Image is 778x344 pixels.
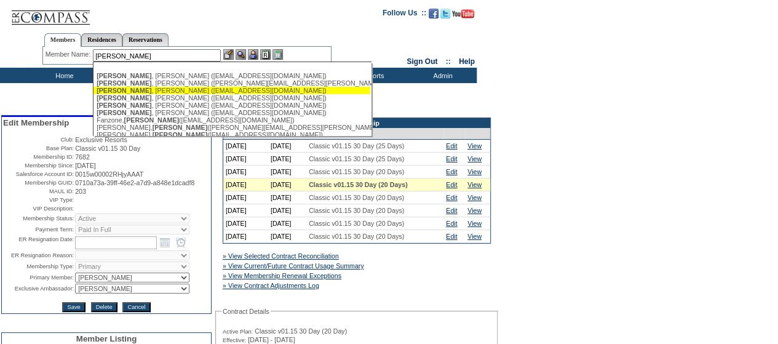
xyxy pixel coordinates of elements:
a: Follow us on Twitter [440,12,450,20]
div: Member Name: [46,49,93,60]
a: Edit [446,233,457,240]
div: , [PERSON_NAME] ([EMAIL_ADDRESS][DOMAIN_NAME]) [97,109,367,116]
span: [PERSON_NAME] [97,87,151,94]
td: [DATE] [268,204,306,217]
a: View [467,194,482,201]
span: [PERSON_NAME] [124,116,179,124]
a: Edit [446,142,457,150]
a: Help [459,57,475,66]
td: Exclusive Ambassador: [3,284,74,294]
a: View [467,181,482,188]
span: Classic v01.15 30 Day (25 Days) [309,155,404,162]
a: View [467,207,482,214]
span: Edit Membership [3,118,69,127]
span: Classic v01.15 30 Day (20 Days) [309,181,408,188]
span: Classic v01.15 30 Day [75,145,140,152]
td: [DATE] [268,166,306,178]
div: [PERSON_NAME], ([PERSON_NAME][EMAIL_ADDRESS][PERSON_NAME][DOMAIN_NAME]) [97,124,367,131]
a: » View Contract Adjustments Log [223,282,319,289]
td: Membership Status: [3,214,74,223]
td: Base Plan: [3,145,74,152]
div: , [PERSON_NAME] ([EMAIL_ADDRESS][DOMAIN_NAME]) [97,72,367,79]
img: View [236,49,246,60]
a: Residences [81,33,122,46]
td: [DATE] [223,217,268,230]
a: View [467,155,482,162]
a: Members [44,33,82,47]
td: ER Resignation Date: [3,236,74,249]
td: VIP Type: [3,196,74,204]
td: ER Resignation Reason: [3,250,74,260]
a: Subscribe to our YouTube Channel [452,12,474,20]
td: Club: [3,136,74,143]
img: Reservations [260,49,271,60]
td: [DATE] [223,140,268,153]
span: 0015w00002RHjyAAAT [75,170,143,178]
td: Active Plan [306,128,443,140]
a: » View Membership Renewal Exceptions [223,272,341,279]
a: Reservations [122,33,169,46]
img: Become our fan on Facebook [429,9,439,18]
span: Classic v01.15 30 Day (20 Days) [309,168,404,175]
span: [DATE] - [DATE] [248,336,295,343]
span: Active Plan: [223,328,253,335]
a: » View Selected Contract Reconciliation [223,252,339,260]
a: View [467,168,482,175]
div: , [PERSON_NAME] ([PERSON_NAME][EMAIL_ADDRESS][PERSON_NAME][PERSON_NAME][DOMAIN_NAME]) [97,79,367,87]
span: [PERSON_NAME] [97,72,151,79]
span: :: [446,57,451,66]
span: Exclusive Resorts [75,136,127,143]
div: [PERSON_NAME], ([EMAIL_ADDRESS][DOMAIN_NAME]) [97,131,367,138]
td: [DATE] [223,191,268,204]
span: Classic v01.15 30 Day (25 Days) [309,142,404,150]
span: Classic v01.15 30 Day (20 Days) [309,194,404,201]
td: [DATE] [268,153,306,166]
input: Delete [91,302,117,312]
div: Fanzone, ([EMAIL_ADDRESS][DOMAIN_NAME]) [97,116,367,124]
img: b_edit.gif [223,49,234,60]
a: Edit [446,194,457,201]
a: Edit [446,207,457,214]
a: Edit [446,220,457,227]
td: [DATE] [223,166,268,178]
a: » View Current/Future Contract Usage Summary [223,262,364,270]
td: [DATE] [268,230,306,243]
span: 0710a73a-39ff-46e2-a7d9-a848e1dcadf8 [75,179,194,186]
a: View [467,233,482,240]
td: Primary Member: [3,273,74,282]
a: Open the calendar popup. [158,236,172,249]
td: [DATE] [223,230,268,243]
span: Member Listing [76,334,137,343]
span: Classic v01.15 30 Day (20 Days) [309,207,404,214]
a: Edit [446,168,457,175]
span: Classic v01.15 30 Day (20 Day) [255,327,347,335]
td: Membership Type: [3,262,74,271]
img: Subscribe to our YouTube Channel [452,9,474,18]
a: Become our fan on Facebook [429,12,439,20]
span: Classic v01.15 30 Day (20 Days) [309,220,404,227]
img: b_calculator.gif [272,49,283,60]
input: Cancel [122,302,150,312]
a: View [467,142,482,150]
a: Sign Out [407,57,437,66]
div: , [PERSON_NAME] ([EMAIL_ADDRESS][DOMAIN_NAME]) [97,87,367,94]
a: Edit [446,155,457,162]
span: Effective: [223,337,246,344]
div: , [PERSON_NAME] ([EMAIL_ADDRESS][DOMAIN_NAME]) [97,94,367,102]
td: [DATE] [223,204,268,217]
span: Classic v01.15 30 Day (20 Days) [309,233,404,240]
a: Open the time view popup. [174,236,188,249]
td: Follow Us :: [383,7,426,22]
span: 203 [75,188,86,195]
span: [DATE] [75,162,96,169]
span: 7682 [75,153,90,161]
td: Membership Since: [3,162,74,169]
a: View [467,220,482,227]
legend: Contract Details [221,308,271,315]
td: Membership ID: [3,153,74,161]
input: Save [62,302,85,312]
span: [PERSON_NAME] [97,79,151,87]
td: Admin [406,68,477,83]
td: Home [28,68,98,83]
td: [DATE] [223,178,268,191]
